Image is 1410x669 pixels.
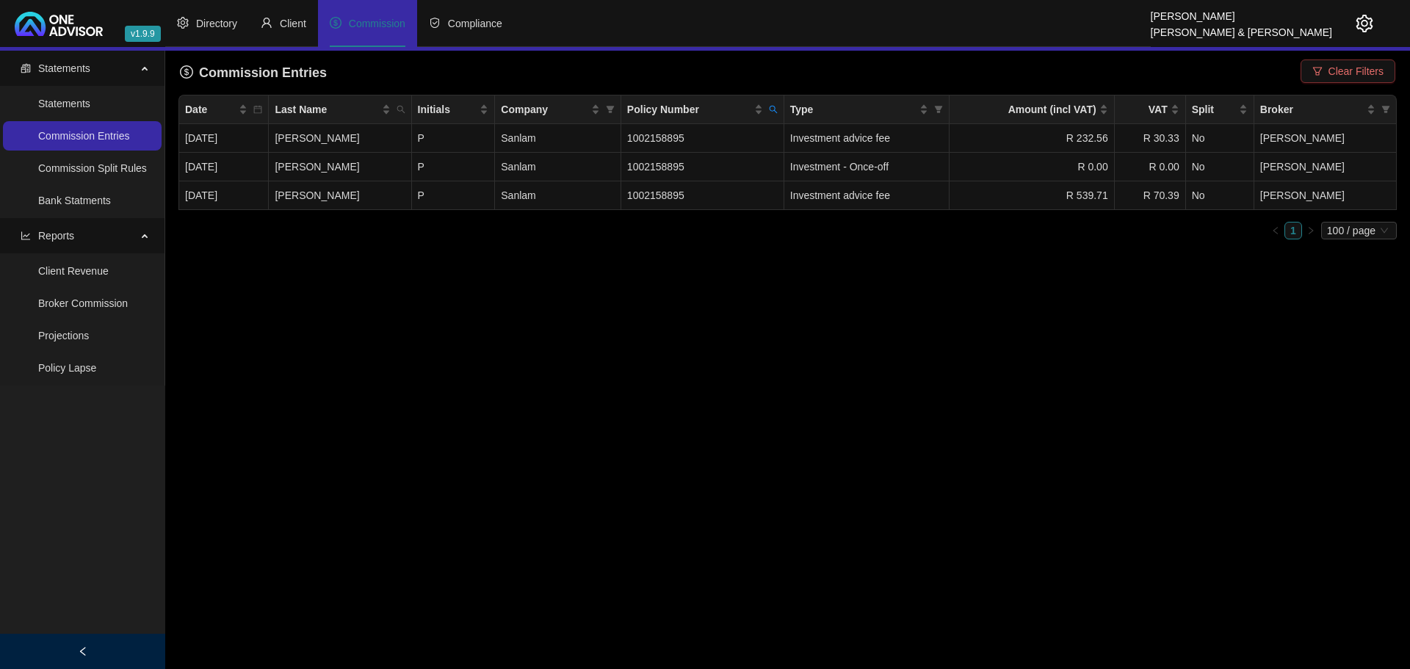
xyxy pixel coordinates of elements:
[269,124,411,153] td: [PERSON_NAME]
[38,230,74,242] span: Reports
[179,95,269,124] th: Date
[412,124,496,153] td: P
[38,130,129,142] a: Commission Entries
[1285,223,1301,239] a: 1
[349,18,405,29] span: Commission
[1192,101,1236,117] span: Split
[1151,20,1332,36] div: [PERSON_NAME] & [PERSON_NAME]
[196,18,237,29] span: Directory
[15,12,103,36] img: 2df55531c6924b55f21c4cf5d4484680-logo-light.svg
[21,63,31,73] span: reconciliation
[1260,101,1364,117] span: Broker
[784,95,950,124] th: Type
[621,153,784,181] td: 1002158895
[179,153,269,181] td: [DATE]
[38,98,90,109] a: Statements
[1306,226,1315,235] span: right
[179,181,269,210] td: [DATE]
[1267,222,1284,239] li: Previous Page
[1115,181,1186,210] td: R 70.39
[199,65,327,80] span: Commission Entries
[606,105,615,114] span: filter
[950,95,1115,124] th: Amount (incl VAT)
[1301,59,1395,83] button: Clear Filters
[448,18,502,29] span: Compliance
[1186,95,1254,124] th: Split
[621,181,784,210] td: 1002158895
[950,153,1115,181] td: R 0.00
[177,17,189,29] span: setting
[1378,98,1393,120] span: filter
[766,98,781,120] span: search
[501,132,535,144] span: Sanlam
[275,101,378,117] span: Last Name
[769,105,778,114] span: search
[1302,222,1320,239] button: right
[179,124,269,153] td: [DATE]
[1312,66,1323,76] span: filter
[394,98,408,120] span: search
[931,98,946,120] span: filter
[501,101,588,117] span: Company
[1186,153,1254,181] td: No
[1151,4,1332,20] div: [PERSON_NAME]
[269,95,411,124] th: Last Name
[621,95,784,124] th: Policy Number
[280,18,306,29] span: Client
[1260,189,1345,201] span: [PERSON_NAME]
[1302,222,1320,239] li: Next Page
[1328,63,1384,79] span: Clear Filters
[495,95,621,124] th: Company
[603,98,618,120] span: filter
[1186,181,1254,210] td: No
[429,17,441,29] span: safety
[250,98,265,120] span: calendar
[38,297,128,309] a: Broker Commission
[1271,226,1280,235] span: left
[38,330,89,341] a: Projections
[253,105,262,114] span: calendar
[1260,132,1345,144] span: [PERSON_NAME]
[412,95,496,124] th: Initials
[269,153,411,181] td: [PERSON_NAME]
[501,189,535,201] span: Sanlam
[38,195,111,206] a: Bank Statments
[790,101,916,117] span: Type
[790,161,889,173] span: Investment - Once-off
[1381,105,1390,114] span: filter
[1327,223,1391,239] span: 100 / page
[1115,153,1186,181] td: R 0.00
[790,132,890,144] span: Investment advice fee
[950,124,1115,153] td: R 232.56
[1284,222,1302,239] li: 1
[1115,95,1186,124] th: VAT
[955,101,1096,117] span: Amount (incl VAT)
[38,265,109,277] a: Client Revenue
[38,362,96,374] a: Policy Lapse
[38,62,90,74] span: Statements
[269,181,411,210] td: [PERSON_NAME]
[1356,15,1373,32] span: setting
[627,101,751,117] span: Policy Number
[21,231,31,241] span: line-chart
[1254,95,1397,124] th: Broker
[412,153,496,181] td: P
[412,181,496,210] td: P
[934,105,943,114] span: filter
[790,189,890,201] span: Investment advice fee
[1186,124,1254,153] td: No
[78,646,88,657] span: left
[950,181,1115,210] td: R 539.71
[1121,101,1168,117] span: VAT
[501,161,535,173] span: Sanlam
[38,162,147,174] a: Commission Split Rules
[1321,222,1397,239] div: Page Size
[261,17,272,29] span: user
[1260,161,1345,173] span: [PERSON_NAME]
[1267,222,1284,239] button: left
[621,124,784,153] td: 1002158895
[418,101,477,117] span: Initials
[180,65,193,79] span: dollar
[1115,124,1186,153] td: R 30.33
[185,101,236,117] span: Date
